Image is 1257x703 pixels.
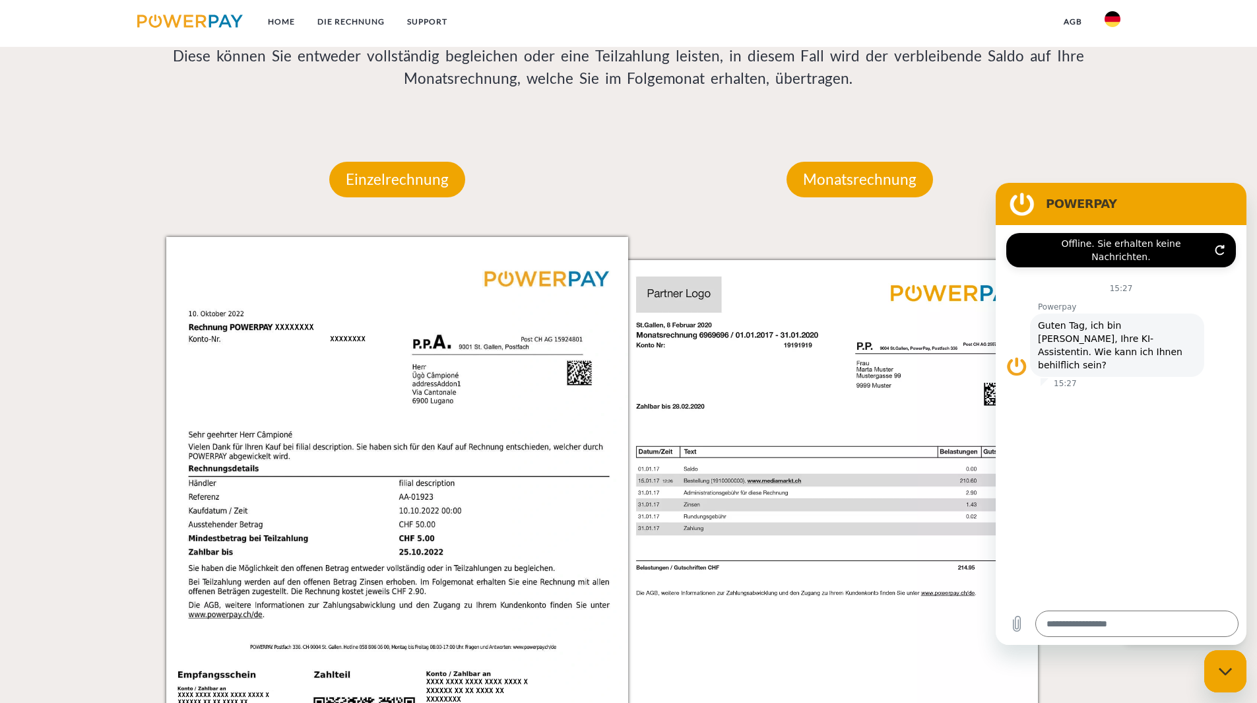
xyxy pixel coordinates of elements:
p: Monatsrechnung [787,162,933,197]
iframe: Schaltfläche zum Öffnen des Messaging-Fensters; Konversation läuft [1204,650,1246,692]
p: Diese können Sie entweder vollständig begleichen oder eine Teilzahlung leisten, in diesem Fall wi... [166,45,1091,90]
img: de [1105,11,1120,27]
a: agb [1052,10,1093,34]
iframe: Messaging-Fenster [996,183,1246,645]
img: logo-powerpay.svg [137,15,243,28]
a: DIE RECHNUNG [306,10,396,34]
a: Home [257,10,306,34]
a: SUPPORT [396,10,459,34]
p: Einzelrechnung [329,162,465,197]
